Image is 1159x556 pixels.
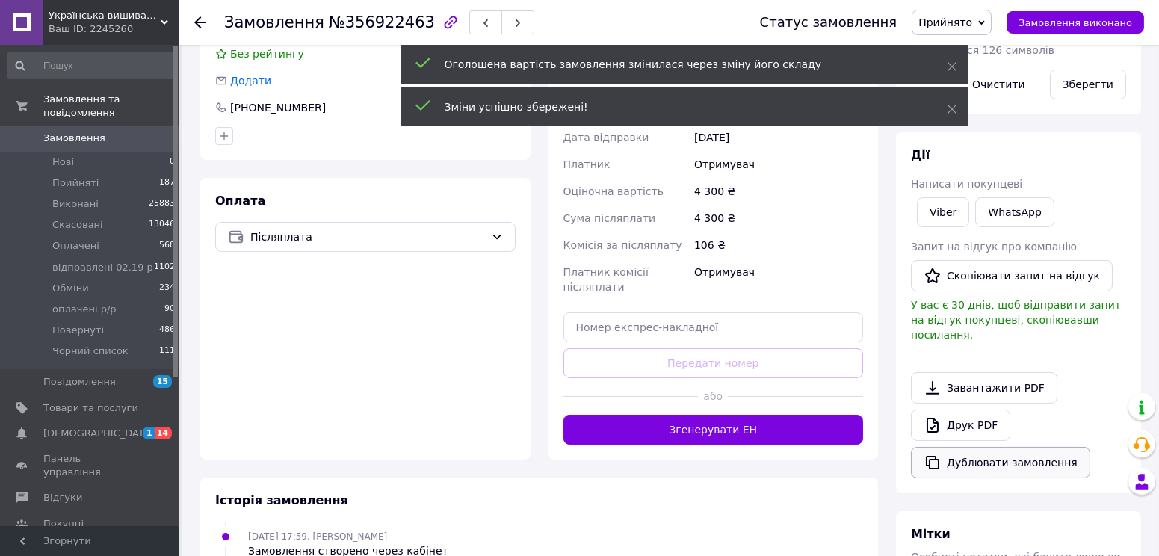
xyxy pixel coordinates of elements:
[911,148,930,162] span: Дії
[159,345,175,358] span: 111
[911,447,1090,478] button: Дублювати замовлення
[760,15,897,30] div: Статус замовлення
[230,48,304,60] span: Без рейтингу
[563,212,656,224] span: Сума післяплати
[911,260,1113,291] button: Скопіювати запит на відгук
[329,13,435,31] span: №356922463
[563,415,864,445] button: Згенерувати ЕН
[52,197,99,211] span: Виконані
[911,299,1121,341] span: У вас є 30 днів, щоб відправити запит на відгук покупцеві, скопіювавши посилання.
[911,241,1077,253] span: Запит на відгук про компанію
[52,261,153,274] span: відправлені 02.19 р
[230,75,271,87] span: Додати
[911,410,1010,441] a: Друк PDF
[52,303,117,316] span: оплачені р/р
[250,229,485,245] span: Післяплата
[691,232,866,259] div: 106 ₴
[43,427,154,440] span: [DEMOGRAPHIC_DATA]
[49,22,179,36] div: Ваш ID: 2245260
[43,452,138,479] span: Панель управління
[52,176,99,190] span: Прийняті
[563,185,664,197] span: Оціночна вартість
[248,531,387,542] span: [DATE] 17:59, [PERSON_NAME]
[959,69,1038,99] button: Очистити
[43,375,116,389] span: Повідомлення
[229,100,327,115] div: [PHONE_NUMBER]
[43,401,138,415] span: Товари та послуги
[154,261,175,274] span: 1102
[445,57,909,72] div: Оголошена вартість замовлення змінилася через зміну його складу
[1050,69,1126,99] button: Зберегти
[43,93,179,120] span: Замовлення та повідомлення
[1019,17,1132,28] span: Замовлення виконано
[691,151,866,178] div: Отримувач
[224,13,324,31] span: Замовлення
[159,282,175,295] span: 234
[563,132,649,143] span: Дата відправки
[918,16,972,28] span: Прийнято
[911,178,1022,190] span: Написати покупцеві
[52,218,103,232] span: Скасовані
[563,158,611,170] span: Платник
[149,197,175,211] span: 25883
[917,197,969,227] a: Viber
[143,427,155,439] span: 1
[691,178,866,205] div: 4 300 ₴
[43,132,105,145] span: Замовлення
[159,324,175,337] span: 486
[215,194,265,208] span: Оплата
[164,303,175,316] span: 90
[49,9,161,22] span: Українська вишиванка з Коломиї
[691,259,866,300] div: Отримувач
[911,372,1057,404] a: Завантажити PDF
[52,345,129,358] span: Чорний список
[563,266,649,293] span: Платник комісії післяплати
[7,52,176,79] input: Пошук
[911,44,1054,56] span: Залишилося 126 символів
[691,205,866,232] div: 4 300 ₴
[1007,11,1144,34] button: Замовлення виконано
[170,155,175,169] span: 0
[159,239,175,253] span: 568
[691,124,866,151] div: [DATE]
[911,527,951,541] span: Мітки
[563,312,864,342] input: Номер експрес-накладної
[698,389,728,404] span: або
[52,155,74,169] span: Нові
[52,324,104,337] span: Повернуті
[153,375,172,388] span: 15
[159,176,175,190] span: 187
[975,197,1054,227] a: WhatsApp
[445,99,909,114] div: Зміни успішно збережені!
[149,218,175,232] span: 13046
[52,282,89,295] span: Обміни
[52,239,99,253] span: Оплачені
[155,427,172,439] span: 14
[194,15,206,30] div: Повернутися назад
[215,493,348,507] span: Історія замовлення
[563,239,682,251] span: Комісія за післяплату
[43,491,82,504] span: Відгуки
[43,517,84,531] span: Покупці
